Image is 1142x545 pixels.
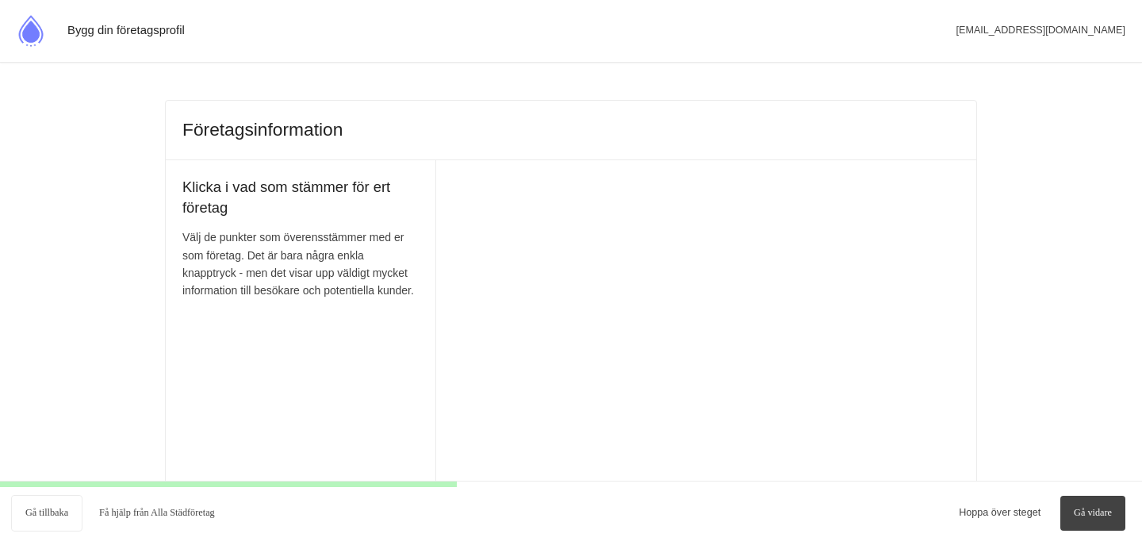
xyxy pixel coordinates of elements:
[99,505,215,520] span: Få hjälp från Alla Städföretag
[67,21,185,40] h5: Bygg din företagsprofil
[182,117,343,143] h3: Företagsinformation
[182,177,419,228] h4: Klicka i vad som stämmer för ert företag
[1060,496,1125,530] a: Gå vidare
[11,11,51,51] img: Alla Städföretag
[182,228,419,299] p: Välj de punkter som överensstämmer med er som företag. Det är bara några enkla knapptryck - men d...
[959,507,1040,518] a: Hoppa över steget
[951,18,1131,44] p: [EMAIL_ADDRESS][DOMAIN_NAME]
[11,495,82,531] a: Gå tillbaka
